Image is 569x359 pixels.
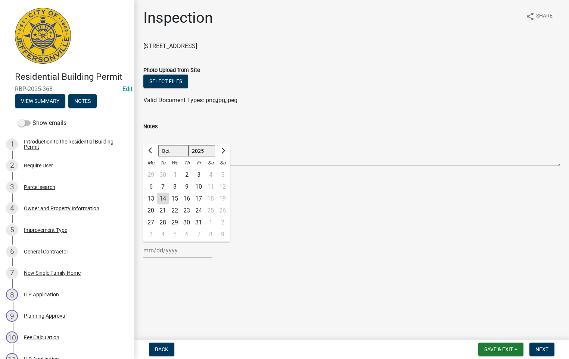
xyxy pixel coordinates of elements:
button: Next month [218,145,227,157]
div: 17 [193,193,205,205]
div: 27 [145,217,157,229]
div: Monday, September 29, 2025 [145,169,157,181]
div: 6 [145,181,157,193]
div: Wednesday, November 5, 2025 [169,229,181,240]
button: Select files [143,75,188,88]
div: Friday, October 3, 2025 [193,169,205,181]
div: Introduction to the Residential Building Permit [24,139,122,149]
div: 5 [6,224,18,236]
div: 9 [6,310,18,322]
div: 10 [6,331,18,343]
div: Monday, October 6, 2025 [145,181,157,193]
div: Friday, October 24, 2025 [193,205,205,217]
button: Previous month [146,145,155,157]
div: 16 [181,193,193,205]
div: 2 [6,160,18,171]
span: Share [536,12,553,21]
div: 31 [193,217,205,229]
div: 1 [169,169,181,181]
div: Thursday, October 23, 2025 [181,205,193,217]
div: Tu [157,157,169,169]
div: Fee Calculation [24,335,59,340]
i: share [526,12,535,21]
div: 15 [169,193,181,205]
label: Photo Upload from Site [143,68,200,73]
div: Parcel search [24,185,55,190]
div: We [169,157,181,169]
div: Thursday, October 16, 2025 [181,193,193,205]
span: Next [535,346,548,352]
div: Wednesday, October 29, 2025 [169,217,181,229]
div: Improvement Type [24,227,67,233]
span: Valid Document Types: png,jpg,jpeg [143,97,237,104]
div: Thursday, October 30, 2025 [181,217,193,229]
div: 28 [157,217,169,229]
div: Require User [24,163,53,168]
div: Mo [145,157,157,169]
div: 13 [145,193,157,205]
div: Wednesday, October 1, 2025 [169,169,181,181]
select: Select year [189,145,215,157]
div: Wednesday, October 8, 2025 [169,181,181,193]
div: Tuesday, November 4, 2025 [157,229,169,240]
div: 10 [193,181,205,193]
div: Thursday, October 2, 2025 [181,169,193,181]
div: 7 [193,229,205,240]
h1: Inspection [143,9,213,27]
div: Wednesday, October 22, 2025 [169,205,181,217]
div: 29 [145,169,157,181]
div: 7 [157,181,169,193]
div: 4 [6,202,18,214]
div: Monday, October 27, 2025 [145,217,157,229]
div: Tuesday, October 21, 2025 [157,205,169,217]
select: Select month [158,145,189,157]
div: 5 [169,229,181,240]
button: Next [529,343,554,356]
span: Back [155,346,168,352]
label: Show emails [18,119,66,127]
span: RBP-2025-368 [15,85,119,92]
div: 7 [6,267,18,279]
div: Th [181,157,193,169]
button: shareShare [520,9,559,23]
div: Tuesday, October 7, 2025 [157,181,169,193]
div: Monday, November 3, 2025 [145,229,157,240]
div: 6 [181,229,193,240]
div: 30 [157,169,169,181]
div: 23 [181,205,193,217]
div: Tuesday, October 14, 2025 [157,193,169,205]
div: 22 [169,205,181,217]
button: View Summary [15,94,65,108]
div: 3 [193,169,205,181]
div: Su [217,157,228,169]
div: 3 [145,229,157,240]
div: Fr [193,157,205,169]
div: 4 [157,229,169,240]
div: 30 [181,217,193,229]
wm-modal-confirm: Notes [68,98,97,104]
div: 8 [169,181,181,193]
div: Friday, October 17, 2025 [193,193,205,205]
div: Tuesday, September 30, 2025 [157,169,169,181]
div: 21 [157,205,169,217]
div: 29 [169,217,181,229]
div: New Single Family Home [24,270,81,275]
div: Thursday, October 9, 2025 [181,181,193,193]
div: 8 [6,289,18,300]
div: 20 [145,205,157,217]
div: 14 [157,193,169,205]
div: 6 [6,246,18,258]
div: 9 [181,181,193,193]
div: Wednesday, October 15, 2025 [169,193,181,205]
wm-modal-confirm: Edit Application Number [122,85,133,92]
div: Monday, October 20, 2025 [145,205,157,217]
div: Friday, November 7, 2025 [193,229,205,240]
span: Save & Exit [484,346,513,352]
button: Save & Exit [478,343,523,356]
div: Owner and Property Information [24,206,99,211]
div: Planning Approval [24,313,66,318]
div: 1 [6,138,18,150]
div: Monday, October 13, 2025 [145,193,157,205]
a: Edit [122,85,133,92]
button: Notes [68,94,97,108]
